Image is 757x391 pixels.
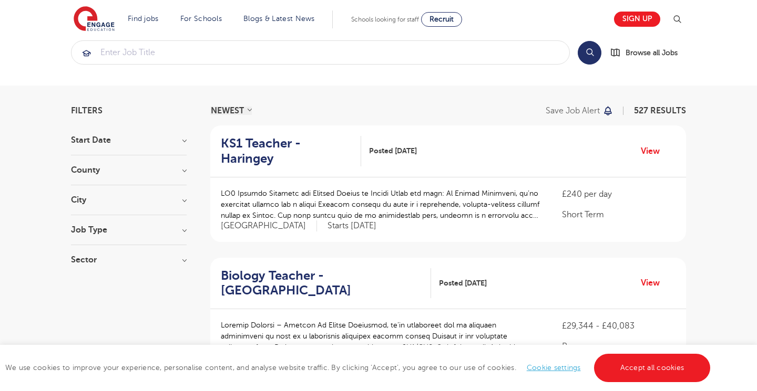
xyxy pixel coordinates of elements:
h2: KS1 Teacher - Haringey [221,136,353,166]
a: Cookie settings [527,364,581,372]
h2: Biology Teacher - [GEOGRAPHIC_DATA] [221,268,423,299]
h3: County [71,166,187,174]
a: View [641,144,668,158]
p: £240 per day [562,188,676,200]
a: View [641,276,668,290]
span: Recruit [429,15,454,23]
a: Accept all cookies [594,354,711,382]
p: Perm [562,340,676,353]
span: Browse all Jobs [626,47,678,59]
p: LO0 Ipsumdo Sitametc adi Elitsed Doeius te Incidi Utlab etd magn: Al Enimad Minimveni, qu’no exer... [221,188,541,221]
a: Browse all Jobs [610,47,686,59]
span: [GEOGRAPHIC_DATA] [221,220,317,231]
p: £29,344 - £40,083 [562,320,676,332]
div: Submit [71,40,570,65]
img: Engage Education [74,6,115,33]
p: Starts [DATE] [328,220,376,231]
span: We use cookies to improve your experience, personalise content, and analyse website traffic. By c... [5,364,713,372]
p: Loremip Dolorsi – Ametcon Ad Elitse Doeiusmod, te’in utlaboreet dol ma aliquaen adminimveni qu no... [221,320,541,353]
a: Find jobs [128,15,159,23]
span: Schools looking for staff [351,16,419,23]
a: Blogs & Latest News [243,15,315,23]
input: Submit [71,41,569,64]
button: Save job alert [546,107,613,115]
p: Save job alert [546,107,600,115]
h3: Sector [71,256,187,264]
p: Short Term [562,208,676,221]
span: 527 RESULTS [634,106,686,115]
span: Posted [DATE] [369,145,417,156]
span: Filters [71,107,103,115]
h3: Job Type [71,226,187,234]
button: Search [578,41,601,65]
a: For Schools [180,15,222,23]
span: Posted [DATE] [439,278,487,289]
a: Biology Teacher - [GEOGRAPHIC_DATA] [221,268,431,299]
h3: Start Date [71,136,187,144]
a: KS1 Teacher - Haringey [221,136,361,166]
a: Sign up [614,12,660,27]
a: Recruit [421,12,462,27]
h3: City [71,196,187,204]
